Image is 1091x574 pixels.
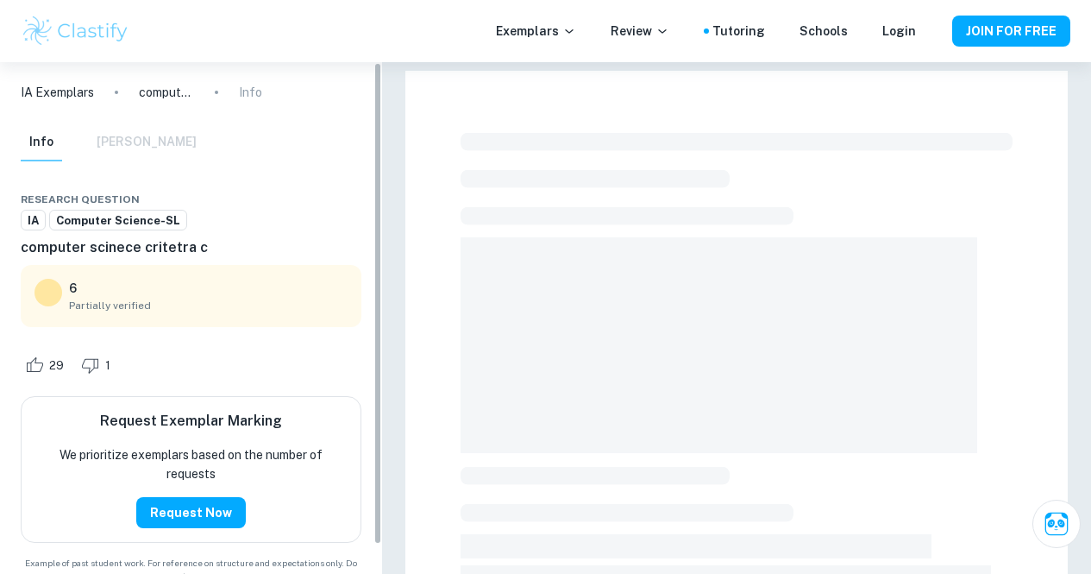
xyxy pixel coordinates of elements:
button: Help and Feedback [930,27,938,35]
p: We prioritize exemplars based on the number of requests [35,445,347,483]
p: Info [239,83,262,102]
button: Info [21,123,62,161]
span: 29 [40,357,73,375]
h6: computer scinece critetra c [21,237,361,258]
p: computer scinece critetra c [139,83,194,102]
a: Computer Science-SL [49,210,187,231]
h6: Request Exemplar Marking [100,411,282,432]
a: IA Exemplars [21,83,94,102]
div: Share [296,189,310,210]
div: Bookmark [330,189,344,210]
a: IA [21,210,46,231]
span: IA [22,212,45,230]
div: Dislike [77,351,120,379]
div: Like [21,351,73,379]
a: Tutoring [712,22,765,41]
a: Schools [799,22,848,41]
button: Request Now [136,497,246,528]
div: Report issue [348,189,361,210]
div: Download [313,189,327,210]
img: Clastify logo [21,14,130,48]
span: Research question [21,192,140,207]
a: Login [882,22,916,41]
button: Ask Clai [1032,500,1081,548]
p: 6 [69,279,77,298]
p: Exemplars [496,22,576,41]
p: Review [611,22,669,41]
span: Partially verified [69,298,348,313]
span: Computer Science-SL [50,212,186,230]
button: JOIN FOR FREE [952,16,1070,47]
span: 1 [96,357,120,375]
